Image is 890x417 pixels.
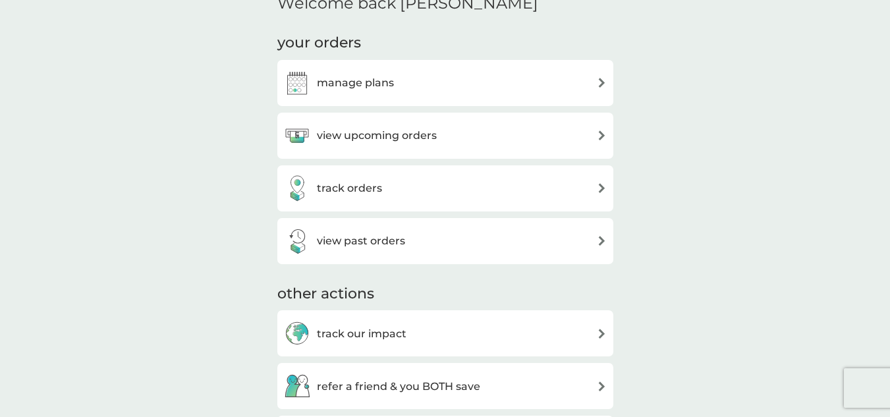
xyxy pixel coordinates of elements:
[317,378,480,395] h3: refer a friend & you BOTH save
[597,381,607,391] img: arrow right
[317,325,406,343] h3: track our impact
[277,33,361,53] h3: your orders
[317,180,382,197] h3: track orders
[597,329,607,339] img: arrow right
[597,236,607,246] img: arrow right
[317,127,437,144] h3: view upcoming orders
[597,78,607,88] img: arrow right
[597,130,607,140] img: arrow right
[277,284,374,304] h3: other actions
[317,233,405,250] h3: view past orders
[597,183,607,193] img: arrow right
[317,74,394,92] h3: manage plans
